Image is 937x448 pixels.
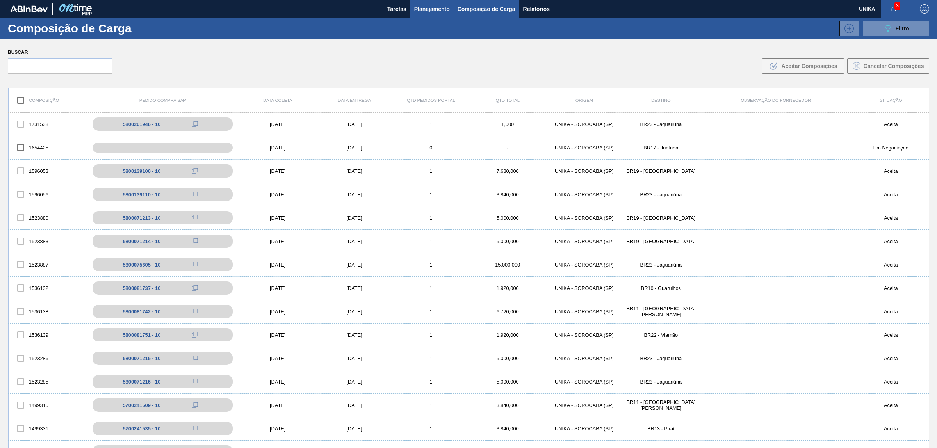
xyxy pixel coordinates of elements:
div: 0 [393,145,469,151]
img: TNhmsLtSVTkK8tSr43FrP2fwEKptu5GPRR3wAAAABJRU5ErkJggg== [10,5,48,12]
div: [DATE] [239,379,316,385]
span: 3 [894,2,900,10]
div: 1,000 [469,121,546,127]
span: Relatórios [523,4,550,14]
div: 1 [393,285,469,291]
div: UNIKA - SOROCABA (SP) [546,262,622,268]
div: [DATE] [239,238,316,244]
div: 1536138 [9,303,86,320]
div: [DATE] [239,309,316,315]
div: [DATE] [239,402,316,408]
div: 5800075605 - 10 [123,262,161,268]
div: 1536132 [9,280,86,296]
div: [DATE] [239,145,316,151]
div: BR22 - Viamão [623,332,699,338]
div: 5.000,000 [469,215,546,221]
div: [DATE] [316,332,392,338]
div: [DATE] [316,285,392,291]
div: Aceita [853,379,929,385]
div: 1 [393,192,469,197]
div: 5.000,000 [469,356,546,361]
div: Copiar [187,330,203,340]
div: Copiar [187,166,203,176]
div: 1 [393,309,469,315]
div: [DATE] [239,168,316,174]
div: Copiar [187,424,203,433]
button: Filtro [863,21,929,36]
div: [DATE] [239,215,316,221]
div: Aceita [853,356,929,361]
div: 1 [393,238,469,244]
div: 5800071215 - 10 [123,356,161,361]
div: 5800081742 - 10 [123,309,161,315]
span: Composição de Carga [458,4,515,14]
div: BR23 - Jaguariúna [623,192,699,197]
div: [DATE] [239,262,316,268]
div: 1 [393,332,469,338]
div: 5800139110 - 10 [123,192,161,197]
div: [DATE] [239,285,316,291]
div: 1596056 [9,186,86,203]
div: UNIKA - SOROCABA (SP) [546,121,622,127]
div: [DATE] [316,168,392,174]
div: [DATE] [316,356,392,361]
div: BR23 - Jaguariúna [623,356,699,361]
div: 5800071213 - 10 [123,215,161,221]
div: Em Negociação [853,145,929,151]
div: BR11 - São Luís [623,399,699,411]
div: Aceita [853,426,929,432]
div: Aceita [853,192,929,197]
div: 5700241509 - 10 [123,402,161,408]
div: BR23 - Jaguariúna [623,262,699,268]
div: 1654425 [9,139,86,156]
div: BR10 - Guarulhos [623,285,699,291]
div: Observação do Fornecedor [699,98,853,103]
div: 5800081751 - 10 [123,332,161,338]
div: Qtd Pedidos Portal [393,98,469,103]
div: Destino [623,98,699,103]
div: UNIKA - SOROCABA (SP) [546,402,622,408]
div: 1 [393,168,469,174]
div: Copiar [187,354,203,363]
div: 1523887 [9,256,86,273]
div: 1.920,000 [469,285,546,291]
div: BR19 - Nova Rio [623,238,699,244]
button: Aceitar Composições [762,58,844,74]
button: Cancelar Composições [847,58,929,74]
div: Data coleta [239,98,316,103]
div: [DATE] [239,121,316,127]
div: Copiar [187,236,203,246]
div: 5800139100 - 10 [123,168,161,174]
div: Copiar [187,119,203,129]
img: Logout [920,4,929,14]
div: [DATE] [239,426,316,432]
div: Copiar [187,283,203,293]
div: Copiar [187,260,203,269]
div: Composição [9,92,86,108]
div: 1499315 [9,397,86,413]
div: [DATE] [316,121,392,127]
label: Buscar [8,47,112,58]
div: BR11 - São Luís [623,306,699,317]
div: 1 [393,215,469,221]
div: [DATE] [316,145,392,151]
div: Aceita [853,285,929,291]
div: Aceita [853,168,929,174]
div: UNIKA - SOROCABA (SP) [546,168,622,174]
div: 1523883 [9,233,86,249]
div: 5800071216 - 10 [123,379,161,385]
div: 5.000,000 [469,379,546,385]
div: Aceita [853,121,929,127]
div: BR19 - Nova Rio [623,168,699,174]
div: 1731538 [9,116,86,132]
div: 5800261946 - 10 [123,121,161,127]
div: 1 [393,262,469,268]
div: 3.840,000 [469,402,546,408]
div: Copiar [187,400,203,410]
div: Copiar [187,190,203,199]
div: [DATE] [316,215,392,221]
div: Aceita [853,309,929,315]
div: Copiar [187,307,203,316]
div: 1 [393,402,469,408]
div: 1.920,000 [469,332,546,338]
